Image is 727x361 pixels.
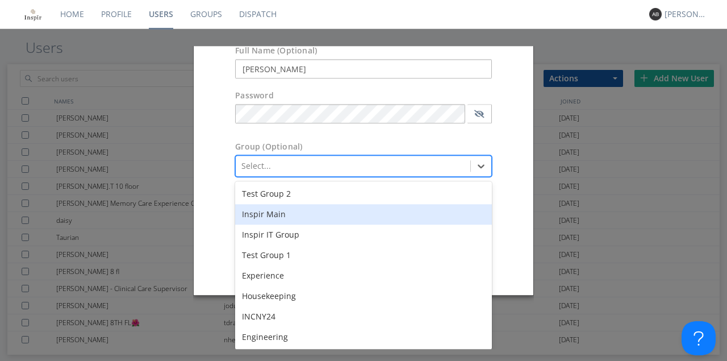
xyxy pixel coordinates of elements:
label: Full Name (Optional) [235,45,317,57]
div: Housekeeping [235,287,492,307]
img: ff256a24637843f88611b6364927a22a [23,4,43,24]
div: Engineering [235,327,492,348]
input: Julie Appleseed [235,60,492,79]
div: Test Group 2 [235,184,492,205]
label: Group (Optional) [235,142,302,153]
div: Inspir Main [235,205,492,225]
div: Inspir IT Group [235,225,492,246]
div: INCNY24 [235,307,492,327]
img: 373638.png [649,8,662,20]
div: [PERSON_NAME] [665,9,707,20]
label: Password [235,90,274,102]
div: Experience [235,266,492,287]
div: Test Group 1 [235,246,492,266]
